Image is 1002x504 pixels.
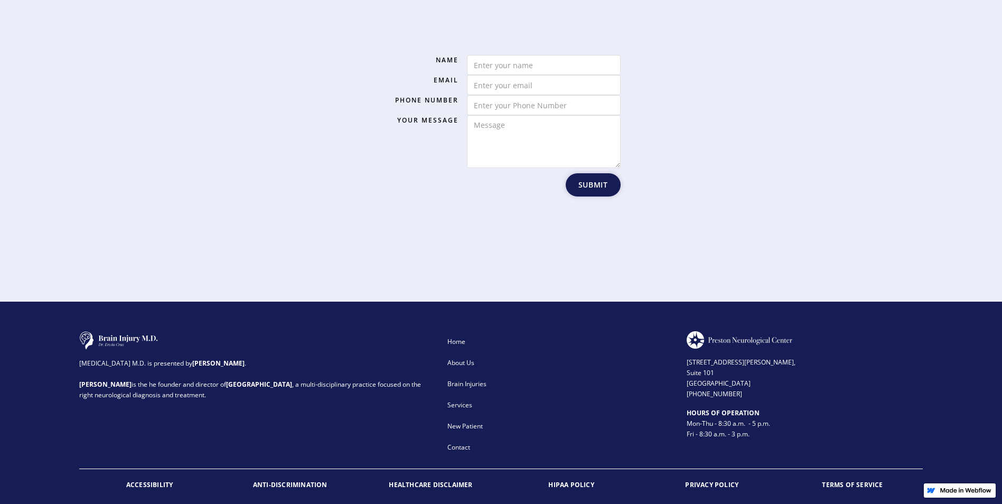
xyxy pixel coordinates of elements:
div: Mon-Thu - 8:30 a.m. - 5 p.m. Fri - 8:30 a.m. - 3 p.m. [687,408,923,440]
strong: [GEOGRAPHIC_DATA] [226,380,292,389]
form: Email Form [382,55,621,197]
img: Made in Webflow [940,488,991,493]
div: New Patient [447,421,673,432]
strong: ANTI-DISCRIMINATION [253,480,327,489]
strong: [PERSON_NAME] [192,359,245,368]
strong: HIPAA POLICY [548,480,594,489]
input: Enter your email [467,75,621,95]
a: TERMS OF SERVICE [782,469,923,501]
strong: HEALTHCARE DISCLAIMER [389,480,472,489]
strong: ACCESSIBILITY [126,480,173,489]
label: Name [382,55,458,66]
div: Contact [447,442,673,453]
strong: TERMS OF SERVICE [822,480,883,489]
a: PRIVACY POLICY [642,469,782,501]
input: Submit [566,173,621,197]
input: Enter your name [467,55,621,75]
a: Brain Injuries [442,374,678,395]
strong: HOURS OF OPERATION ‍ [687,408,760,417]
a: HIPAA POLICY [501,469,642,501]
a: HEALTHCARE DISCLAIMER [360,469,501,501]
a: Services [442,395,678,416]
strong: PRIVACY POLICY [685,480,738,489]
label: Phone Number [382,95,458,106]
a: Contact [442,437,678,458]
a: New Patient [442,416,678,437]
div: About Us [447,358,673,368]
div: Brain Injuries [447,379,673,389]
label: Email [382,75,458,86]
input: Enter your Phone Number [467,95,621,115]
a: ANTI-DISCRIMINATION [220,469,360,501]
div: Home [447,337,673,347]
label: Your Message [382,115,458,126]
a: Home [442,331,678,352]
strong: [PERSON_NAME] [79,380,132,389]
a: ACCESSIBILITY [79,469,220,501]
a: About Us [442,352,678,374]
div: [STREET_ADDRESS][PERSON_NAME], Suite 101 [GEOGRAPHIC_DATA] [PHONE_NUMBER] [687,349,923,399]
div: Services [447,400,673,410]
div: [MEDICAL_DATA] M.D. is presented by . is the he founder and director of , a multi-disciplinary pr... [79,350,434,400]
